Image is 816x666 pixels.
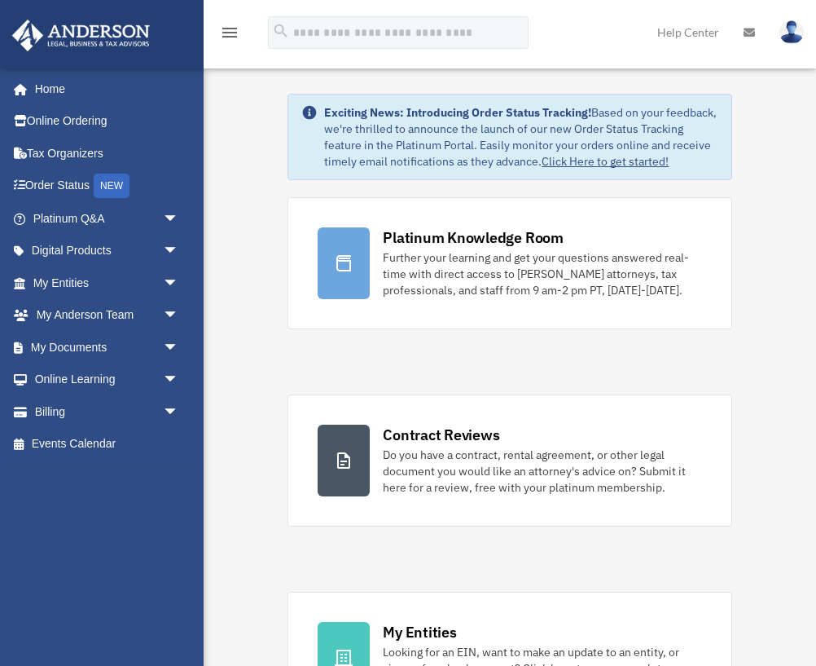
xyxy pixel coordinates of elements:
div: Further your learning and get your questions answered real-time with direct access to [PERSON_NAM... [383,249,702,298]
a: Billingarrow_drop_down [11,395,204,428]
a: Contract Reviews Do you have a contract, rental agreement, or other legal document you would like... [287,395,732,527]
a: Online Ordering [11,105,204,138]
i: search [272,22,290,40]
a: Platinum Q&Aarrow_drop_down [11,202,204,235]
a: Order StatusNEW [11,170,204,203]
div: Based on your feedback, we're thrilled to announce the launch of our new Order Status Tracking fe... [324,104,718,170]
img: User Pic [779,20,804,44]
strong: Exciting News: Introducing Order Status Tracking! [324,105,591,120]
a: My Entitiesarrow_drop_down [11,267,204,299]
div: Contract Reviews [383,425,499,445]
a: Events Calendar [11,428,204,461]
a: Digital Productsarrow_drop_down [11,235,204,267]
span: arrow_drop_down [163,235,195,268]
a: Tax Organizers [11,137,204,170]
a: Home [11,73,195,105]
a: Click Here to get started! [542,154,669,169]
div: My Entities [383,622,456,642]
span: arrow_drop_down [163,267,195,300]
div: Platinum Knowledge Room [383,227,564,248]
div: NEW [94,174,129,198]
span: arrow_drop_down [163,395,195,429]
span: arrow_drop_down [163,299,195,333]
a: My Anderson Teamarrow_drop_down [11,299,204,332]
a: Online Learningarrow_drop_down [11,364,204,396]
a: menu [220,29,239,42]
div: Do you have a contract, rental agreement, or other legal document you would like an attorney's ad... [383,447,702,496]
span: arrow_drop_down [163,331,195,364]
a: Platinum Knowledge Room Further your learning and get your questions answered real-time with dire... [287,197,732,329]
i: menu [220,23,239,42]
img: Anderson Advisors Platinum Portal [7,20,155,51]
span: arrow_drop_down [163,202,195,236]
span: arrow_drop_down [163,364,195,397]
a: My Documentsarrow_drop_down [11,331,204,364]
